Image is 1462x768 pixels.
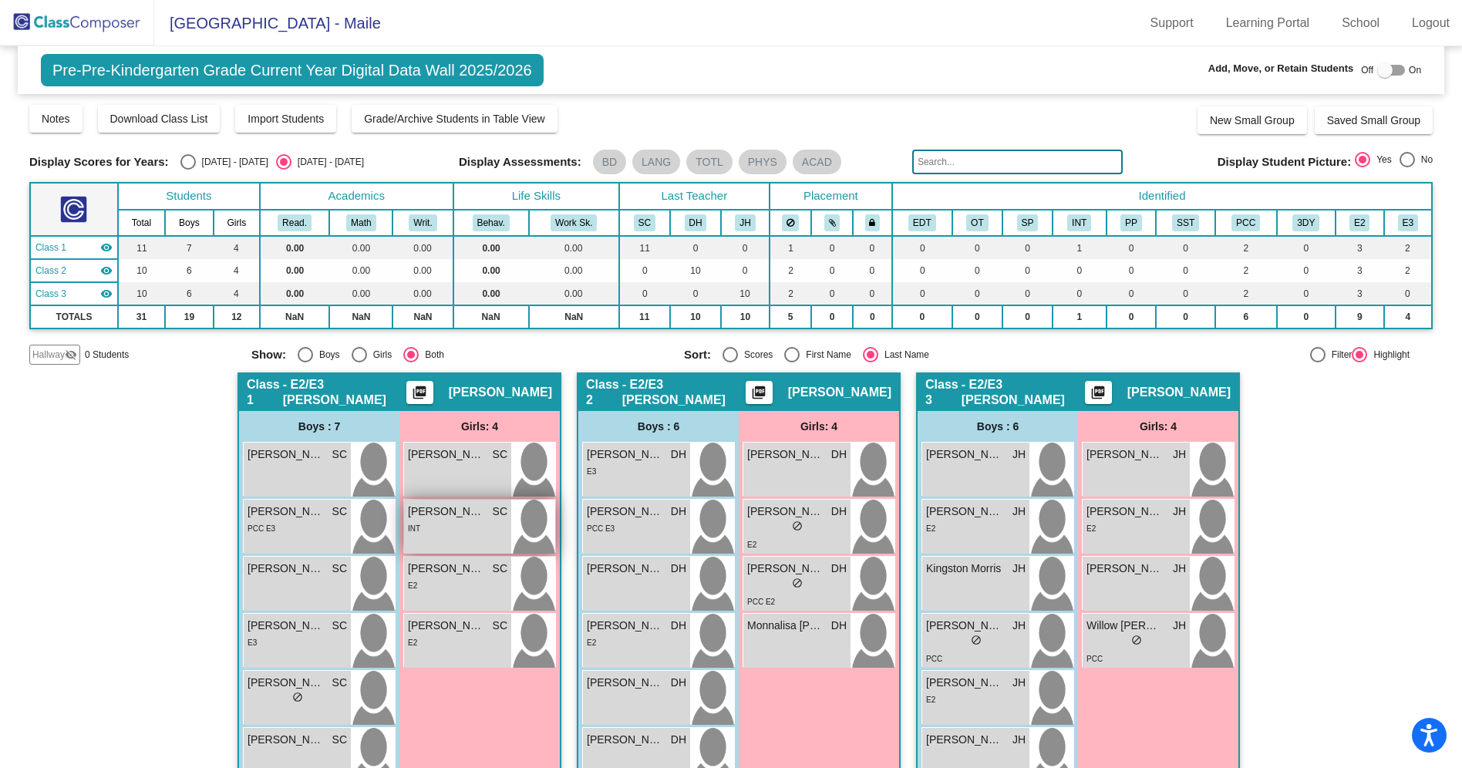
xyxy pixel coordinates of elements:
span: SC [493,618,507,634]
div: No [1415,153,1433,167]
td: 0.00 [329,259,392,282]
mat-chip: LANG [632,150,680,174]
div: Girls: 4 [399,411,560,442]
mat-chip: BD [593,150,626,174]
th: Girls [214,210,260,236]
span: [PERSON_NAME] [926,732,1003,748]
span: do_not_disturb_alt [1131,635,1142,645]
td: 0 [670,236,722,259]
td: NaN [260,305,330,328]
span: [PERSON_NAME] [587,561,664,577]
td: 2 [1384,236,1433,259]
span: [PERSON_NAME] [408,504,485,520]
span: E2 [926,524,935,533]
th: Identified [892,183,1432,210]
button: Import Students [235,105,336,133]
span: On [1409,63,1421,77]
span: Class 2 [586,377,622,408]
td: 0.00 [392,259,453,282]
th: Student Study Team Held [1156,210,1215,236]
span: [PERSON_NAME] [248,618,325,634]
mat-radio-group: Select an option [180,154,364,170]
td: 11 [118,236,165,259]
span: [PERSON_NAME][GEOGRAPHIC_DATA] [248,675,325,691]
span: PCC E3 [587,524,615,533]
div: [DATE] - [DATE] [196,155,268,169]
td: 0 [1053,282,1107,305]
button: Print Students Details [406,381,433,404]
td: 5 [770,305,812,328]
td: 2 [770,259,812,282]
td: Jennifer Hardison - E2/E3 Taberski [30,282,118,305]
td: 0 [952,236,1003,259]
td: 0 [670,282,722,305]
td: 0 [1053,259,1107,282]
td: 0 [1002,305,1053,328]
th: Occupational Therapy [952,210,1003,236]
span: PCC [1086,655,1103,663]
button: SP [1017,214,1039,231]
td: NaN [453,305,529,328]
td: 0 [1384,282,1433,305]
th: Early 3 [1384,210,1433,236]
button: Print Students Details [746,381,773,404]
td: 4 [1384,305,1433,328]
span: Kingston Morris [926,561,1003,577]
mat-icon: visibility [100,241,113,254]
td: 0 [1107,305,1157,328]
button: Saved Small Group [1315,106,1433,134]
span: E2 [1086,524,1096,533]
button: E3 [1398,214,1418,231]
div: Last Name [878,348,929,362]
span: [PERSON_NAME] [926,446,1003,463]
mat-chip: ACAD [793,150,841,174]
span: 0 Students [85,348,129,362]
td: 0.00 [453,282,529,305]
span: [PERSON_NAME] [408,561,485,577]
span: Grade/Archive Students in Table View [364,113,545,125]
div: First Name [800,348,851,362]
mat-radio-group: Select an option [1355,152,1433,172]
td: 0 [892,282,952,305]
span: JH [1173,561,1186,577]
span: DH [671,561,686,577]
td: 2 [1215,236,1277,259]
td: 12 [214,305,260,328]
td: Susie Canchola - E2/E3 Canchola [30,236,118,259]
span: [PERSON_NAME] [248,446,325,463]
td: 0.00 [529,259,619,282]
td: 0 [853,259,892,282]
td: 0.00 [392,236,453,259]
td: 0 [721,259,769,282]
span: Import Students [248,113,324,125]
td: 0 [1156,236,1215,259]
td: 3 [1336,282,1383,305]
td: NaN [329,305,392,328]
span: JH [1012,618,1026,634]
th: Jennifer Hardison [721,210,769,236]
span: DH [671,446,686,463]
span: [PERSON_NAME] [747,561,824,577]
span: Class 3 [35,287,66,301]
button: PCC [1231,214,1260,231]
td: 0 [1002,236,1053,259]
span: SC [332,446,347,463]
span: DH [831,504,847,520]
span: JH [1012,504,1026,520]
td: 9 [1336,305,1383,328]
td: 1 [1053,305,1107,328]
td: 0 [892,305,952,328]
td: 0 [1156,282,1215,305]
span: [PERSON_NAME] [926,618,1003,634]
span: Class 3 [925,377,962,408]
button: 3DY [1292,214,1319,231]
a: Learning Portal [1214,11,1322,35]
td: 4 [214,259,260,282]
span: JH [1012,446,1026,463]
span: SC [332,675,347,691]
td: 0.00 [260,282,330,305]
div: Filter [1326,348,1353,362]
td: 0 [892,259,952,282]
td: 10 [118,259,165,282]
span: [PERSON_NAME] [1086,561,1164,577]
